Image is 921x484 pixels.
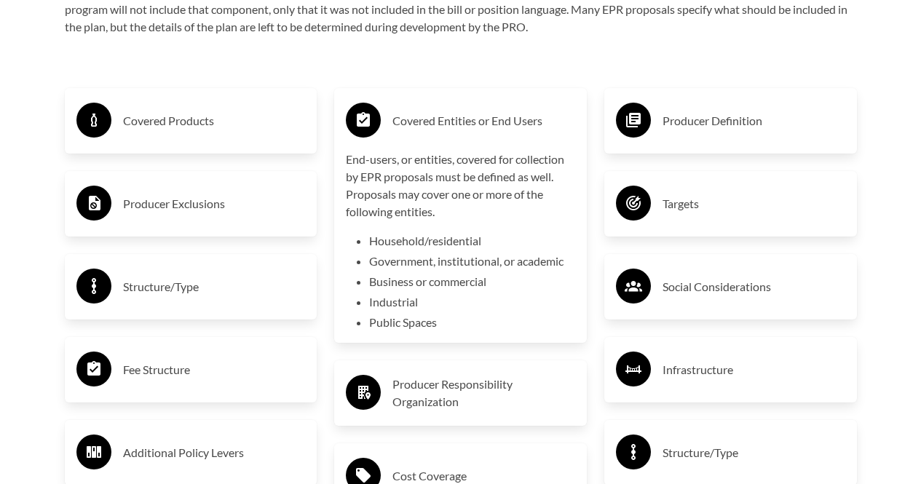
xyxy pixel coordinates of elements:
h3: Producer Responsibility Organization [392,376,575,410]
li: Public Spaces [369,314,575,331]
h3: Targets [663,192,845,215]
h3: Structure/Type [663,441,845,464]
h3: Social Considerations [663,275,845,298]
h3: Covered Entities or End Users [392,109,575,132]
li: Household/residential [369,232,575,250]
h3: Additional Policy Levers [123,441,306,464]
h3: Fee Structure [123,358,306,381]
h3: Infrastructure [663,358,845,381]
h3: Structure/Type [123,275,306,298]
h3: Covered Products [123,109,306,132]
li: Government, institutional, or academic [369,253,575,270]
p: End-users, or entities, covered for collection by EPR proposals must be defined as well. Proposal... [346,151,575,221]
h3: Producer Definition [663,109,845,132]
li: Business or commercial [369,273,575,290]
li: Industrial [369,293,575,311]
h3: Producer Exclusions [123,192,306,215]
